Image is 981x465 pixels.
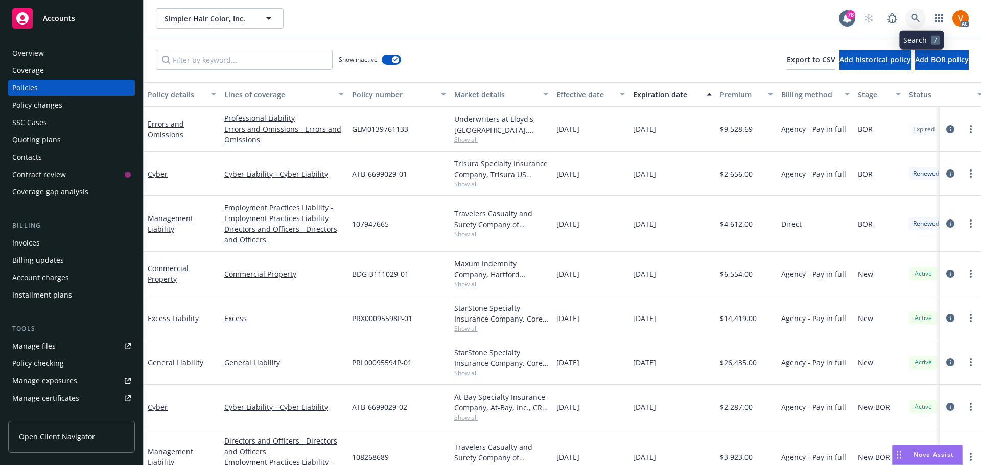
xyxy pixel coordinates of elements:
div: Trisura Specialty Insurance Company, Trisura US Insurance Group, CRC Group [454,158,548,180]
span: [DATE] [556,218,579,229]
div: Coverage gap analysis [12,184,88,200]
span: BOR [858,124,873,134]
span: New [858,268,873,279]
div: Underwriters at Lloyd's, [GEOGRAPHIC_DATA], [PERSON_NAME] of London, CRC Group [454,114,548,135]
div: 78 [846,10,855,19]
a: Manage exposures [8,373,135,389]
a: circleInformation [944,401,956,413]
span: Accounts [43,14,75,22]
span: [DATE] [556,124,579,134]
span: Renewed [913,169,939,178]
button: Expiration date [629,82,716,107]
a: circleInformation [944,356,956,369]
a: Excess [224,313,344,324]
span: BOR [858,168,873,179]
a: more [965,167,977,180]
a: Employment Practices Liability - Employment Practices Liability [224,202,344,224]
span: Show all [454,135,548,144]
span: $4,612.00 [720,218,753,229]
a: Coverage gap analysis [8,184,135,200]
span: PRX00095598P-01 [352,313,412,324]
span: BDG-3111029-01 [352,268,409,279]
span: Agency - Pay in full [781,268,846,279]
button: Add historical policy [839,50,911,70]
span: [DATE] [556,313,579,324]
a: circleInformation [944,267,956,280]
span: Direct [781,218,802,229]
span: New [858,357,873,368]
div: Billing [8,221,135,231]
span: $6,554.00 [720,268,753,279]
a: Directors and Officers - Directors and Officers [224,224,344,245]
a: Professional Liability [224,113,344,124]
div: Travelers Casualty and Surety Company of America, Travelers Insurance [454,442,548,463]
div: Coverage [12,62,44,79]
span: [DATE] [633,168,656,179]
span: Nova Assist [914,450,954,459]
span: [DATE] [633,402,656,412]
div: Drag to move [893,445,905,464]
span: ATB-6699029-02 [352,402,407,412]
input: Filter by keyword... [156,50,333,70]
a: circleInformation [944,217,956,230]
a: Errors and Omissions - Errors and Omissions [224,124,344,145]
span: [DATE] [633,124,656,134]
a: circleInformation [944,167,956,180]
a: circleInformation [944,312,956,324]
span: Active [913,358,933,367]
a: circleInformation [944,123,956,135]
a: Management Liability [148,213,193,234]
span: New BOR [858,402,890,412]
a: Cyber [148,169,168,179]
span: Show all [454,180,548,188]
button: Simpler Hair Color, Inc. [156,8,284,29]
button: Policy details [144,82,220,107]
span: $2,656.00 [720,168,753,179]
span: [DATE] [633,268,656,279]
a: Errors and Omissions [148,119,184,139]
span: $9,528.69 [720,124,753,134]
div: Manage claims [12,407,64,424]
a: Directors and Officers - Directors and Officers [224,435,344,457]
a: more [965,217,977,230]
div: Effective date [556,89,614,100]
div: Policy number [352,89,435,100]
div: Billing method [781,89,838,100]
div: Maxum Indemnity Company, Hartford Insurance Group, RT Specialty Insurance Services, LLC (RSG Spec... [454,258,548,280]
span: Show inactive [339,55,378,64]
a: Accounts [8,4,135,33]
button: Lines of coverage [220,82,348,107]
a: more [965,356,977,369]
span: Expired [913,125,935,134]
div: Account charges [12,270,69,286]
div: Travelers Casualty and Surety Company of America, Travelers Insurance [454,208,548,230]
a: Cyber Liability - Cyber Liability [224,402,344,412]
a: Account charges [8,270,135,286]
div: Expiration date [633,89,700,100]
span: [DATE] [633,218,656,229]
a: Manage claims [8,407,135,424]
span: [DATE] [556,168,579,179]
div: Premium [720,89,762,100]
span: Add BOR policy [915,55,969,64]
span: [DATE] [633,357,656,368]
div: Policies [12,80,38,96]
a: Start snowing [858,8,879,29]
span: Active [913,269,933,278]
a: more [965,451,977,463]
div: Status [909,89,971,100]
button: Add BOR policy [915,50,969,70]
a: more [965,267,977,280]
span: 107947665 [352,218,389,229]
a: SSC Cases [8,114,135,131]
div: SSC Cases [12,114,47,131]
span: $14,419.00 [720,313,757,324]
span: Agency - Pay in full [781,452,846,462]
span: [DATE] [556,452,579,462]
a: Policy checking [8,355,135,372]
div: Policy details [148,89,205,100]
a: more [965,401,977,413]
a: Policies [8,80,135,96]
span: Simpler Hair Color, Inc. [165,13,253,24]
div: Manage certificates [12,390,79,406]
